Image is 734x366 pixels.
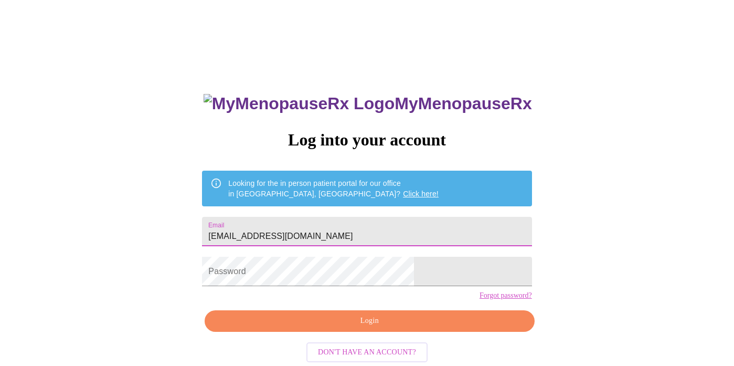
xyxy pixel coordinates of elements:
[205,310,534,332] button: Login
[217,315,522,328] span: Login
[403,190,439,198] a: Click here!
[204,94,395,113] img: MyMenopauseRx Logo
[202,130,531,150] h3: Log into your account
[318,346,416,359] span: Don't have an account?
[304,347,430,356] a: Don't have an account?
[228,174,439,203] div: Looking for the in person patient portal for our office in [GEOGRAPHIC_DATA], [GEOGRAPHIC_DATA]?
[306,342,428,363] button: Don't have an account?
[480,291,532,300] a: Forgot password?
[204,94,532,113] h3: MyMenopauseRx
